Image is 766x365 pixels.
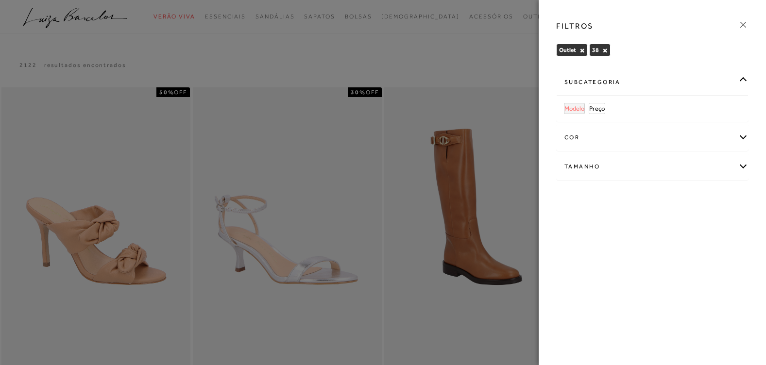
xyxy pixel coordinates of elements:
[559,47,576,53] span: Outlet
[557,69,748,95] div: subcategoria
[589,105,605,112] span: Preço
[557,154,748,180] div: Tamanho
[564,105,584,112] span: Modelo
[589,103,605,114] a: Preço
[556,20,594,32] h3: FILTROS
[579,47,585,54] button: Outlet Close
[592,47,599,53] span: 38
[557,125,748,150] div: cor
[602,47,608,54] button: 38 Close
[564,103,584,114] a: Modelo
